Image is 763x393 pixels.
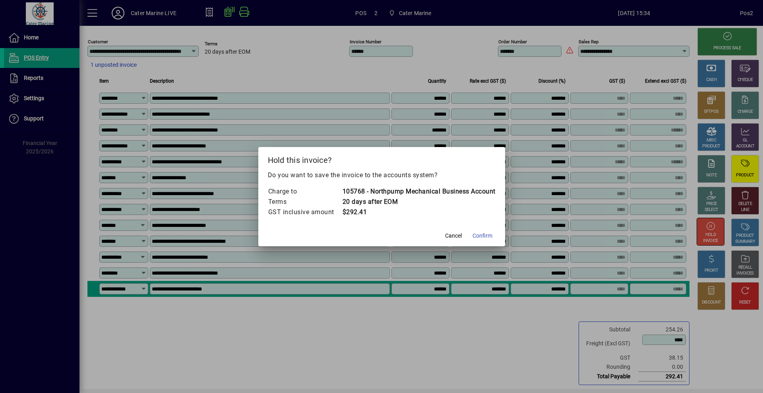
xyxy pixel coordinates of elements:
td: Terms [268,197,342,207]
span: Cancel [445,232,462,240]
td: Charge to [268,186,342,197]
td: 105768 - Northpump Mechanical Business Account [342,186,496,197]
td: $292.41 [342,207,496,217]
button: Confirm [469,229,496,243]
td: GST inclusive amount [268,207,342,217]
td: 20 days after EOM [342,197,496,207]
p: Do you want to save the invoice to the accounts system? [268,170,496,180]
h2: Hold this invoice? [258,147,505,170]
button: Cancel [441,229,466,243]
span: Confirm [473,232,492,240]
